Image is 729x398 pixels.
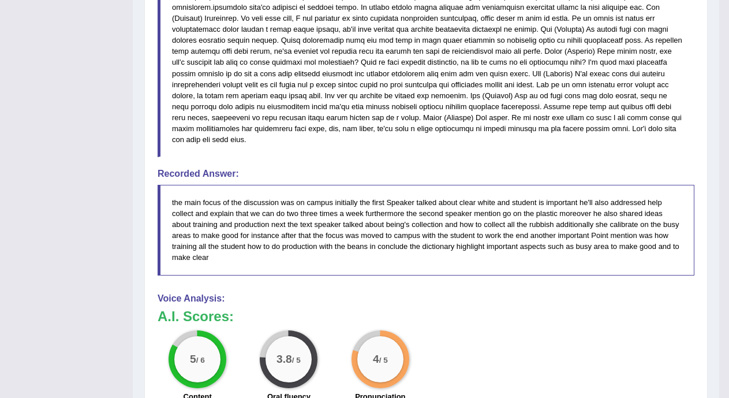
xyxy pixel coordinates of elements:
[158,308,234,324] b: A.I. Scores:
[373,352,379,365] big: 4
[196,356,205,364] small: / 6
[158,185,694,276] blockquote: the main focus of the discussion was on campus initially the first Speaker talked about clear whi...
[158,293,694,304] h4: Voice Analysis:
[277,352,293,365] big: 3.8
[292,356,301,364] small: / 5
[158,169,694,179] h4: Recorded Answer:
[379,356,388,364] small: / 5
[190,352,196,365] big: 5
